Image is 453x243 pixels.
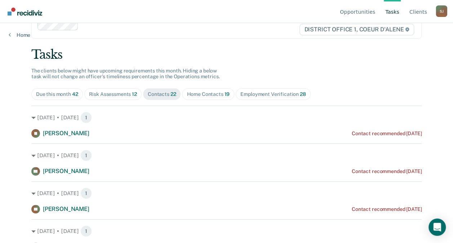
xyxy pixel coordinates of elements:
div: Tasks [31,47,422,62]
div: [DATE] • [DATE] 1 [31,187,422,199]
span: 28 [300,91,306,97]
div: [DATE] • [DATE] 1 [31,150,422,161]
a: Home [9,32,30,38]
span: DISTRICT OFFICE 1, COEUR D'ALENE [299,24,414,35]
span: 1 [80,187,92,199]
span: [PERSON_NAME] [43,206,89,212]
div: [DATE] • [DATE] 1 [31,112,422,123]
div: Contact recommended [DATE] [352,206,422,212]
div: Contact recommended [DATE] [352,131,422,137]
span: [PERSON_NAME] [43,130,89,137]
span: [PERSON_NAME] [43,168,89,174]
div: [DATE] • [DATE] 1 [31,225,422,237]
span: 1 [80,225,92,237]
div: Contacts [148,91,176,97]
div: Open Intercom Messenger [428,218,446,236]
span: The clients below might have upcoming requirements this month. Hiding a below task will not chang... [31,68,220,80]
div: Risk Assessments [89,91,137,97]
span: 19 [224,91,230,97]
button: Profile dropdown button [436,5,447,17]
span: 42 [72,91,78,97]
span: 22 [170,91,176,97]
div: S J [436,5,447,17]
div: Home Contacts [187,91,230,97]
div: Due this month [36,91,78,97]
img: Recidiviz [8,8,42,16]
span: 12 [132,91,137,97]
span: 1 [80,150,92,161]
div: Employment Verification [240,91,306,97]
div: Contact recommended [DATE] [352,168,422,174]
span: 1 [80,112,92,123]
